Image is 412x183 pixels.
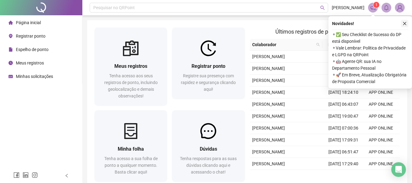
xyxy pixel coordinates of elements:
[252,137,285,142] span: [PERSON_NAME]
[332,45,408,58] span: ⚬ Vale Lembrar: Política de Privacidade e LGPD na QRPoint
[252,66,285,71] span: [PERSON_NAME]
[320,5,325,10] span: search
[373,2,379,8] sup: 1
[252,114,285,119] span: [PERSON_NAME]
[315,40,321,49] span: search
[16,20,41,25] span: Página inicial
[332,31,408,45] span: ⚬ ✅ Seu Checklist de Sucesso do DP está disponível
[252,149,285,154] span: [PERSON_NAME]
[180,156,237,174] span: Tenha respostas para as suas dúvidas clicando aqui e acessando o chat!
[332,58,408,71] span: ⚬ 🤖 Agente QR: sua IA no Departamento Pessoal
[9,20,13,25] span: home
[9,47,13,52] span: file
[95,27,167,105] a: Meus registrosTenha acesso aos seus registros de ponto, incluindo geolocalização e demais observa...
[252,126,285,130] span: [PERSON_NAME]
[325,41,351,48] span: Data/Hora
[362,158,400,170] td: APP ONLINE
[395,3,404,12] img: 92072
[370,5,376,10] span: notification
[325,75,362,86] td: [DATE] 06:42:41
[325,134,362,146] td: [DATE] 17:09:31
[403,21,407,26] span: close
[325,170,362,182] td: [DATE] 06:50:53
[362,110,400,122] td: APP ONLINE
[391,162,406,177] div: Open Intercom Messenger
[362,98,400,110] td: APP ONLINE
[172,110,245,181] a: DúvidasTenha respostas para as suas dúvidas clicando aqui e acessando o chat!
[23,172,29,178] span: linkedin
[362,122,400,134] td: APP ONLINE
[384,5,389,10] span: bell
[104,73,158,98] span: Tenha acesso aos seus registros de ponto, incluindo geolocalização e demais observações!
[362,170,400,182] td: APP ONLINE
[362,86,400,98] td: APP ONLINE
[252,78,285,83] span: [PERSON_NAME]
[16,74,53,79] span: Minhas solicitações
[325,86,362,98] td: [DATE] 18:24:10
[325,122,362,134] td: [DATE] 07:00:36
[325,146,362,158] td: [DATE] 06:51:47
[9,34,13,38] span: environment
[252,102,285,107] span: [PERSON_NAME]
[32,172,38,178] span: instagram
[325,110,362,122] td: [DATE] 19:00:47
[362,134,400,146] td: APP ONLINE
[316,43,320,46] span: search
[95,110,167,181] a: Minha folhaTenha acesso a sua folha de ponto a qualquer momento. Basta clicar aqui!
[325,63,362,75] td: [DATE] 17:19:13
[118,146,144,152] span: Minha folha
[114,63,147,69] span: Meus registros
[325,158,362,170] td: [DATE] 17:29:40
[200,146,217,152] span: Dúvidas
[332,20,354,27] span: Novidades !
[181,73,236,92] span: Registre sua presença com rapidez e segurança clicando aqui!
[322,39,359,51] th: Data/Hora
[104,156,158,174] span: Tenha acesso a sua folha de ponto a qualquer momento. Basta clicar aqui!
[362,146,400,158] td: APP ONLINE
[252,54,285,59] span: [PERSON_NAME]
[325,51,362,63] td: [DATE] 06:08:45
[16,60,44,65] span: Meus registros
[375,3,378,7] span: 1
[16,47,48,52] span: Espelho de ponto
[192,63,225,69] span: Registrar ponto
[9,74,13,79] span: schedule
[332,4,364,11] span: [PERSON_NAME]
[172,27,245,99] a: Registrar pontoRegistre sua presença com rapidez e segurança clicando aqui!
[275,28,374,35] span: Últimos registros de ponto sincronizados
[65,174,69,178] span: left
[325,98,362,110] td: [DATE] 06:43:07
[332,71,408,85] span: ⚬ 🚀 Em Breve, Atualização Obrigatória de Proposta Comercial
[252,161,285,166] span: [PERSON_NAME]
[13,172,20,178] span: facebook
[9,61,13,65] span: clock-circle
[252,41,314,48] span: Colaborador
[252,90,285,95] span: [PERSON_NAME]
[16,34,45,38] span: Registrar ponto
